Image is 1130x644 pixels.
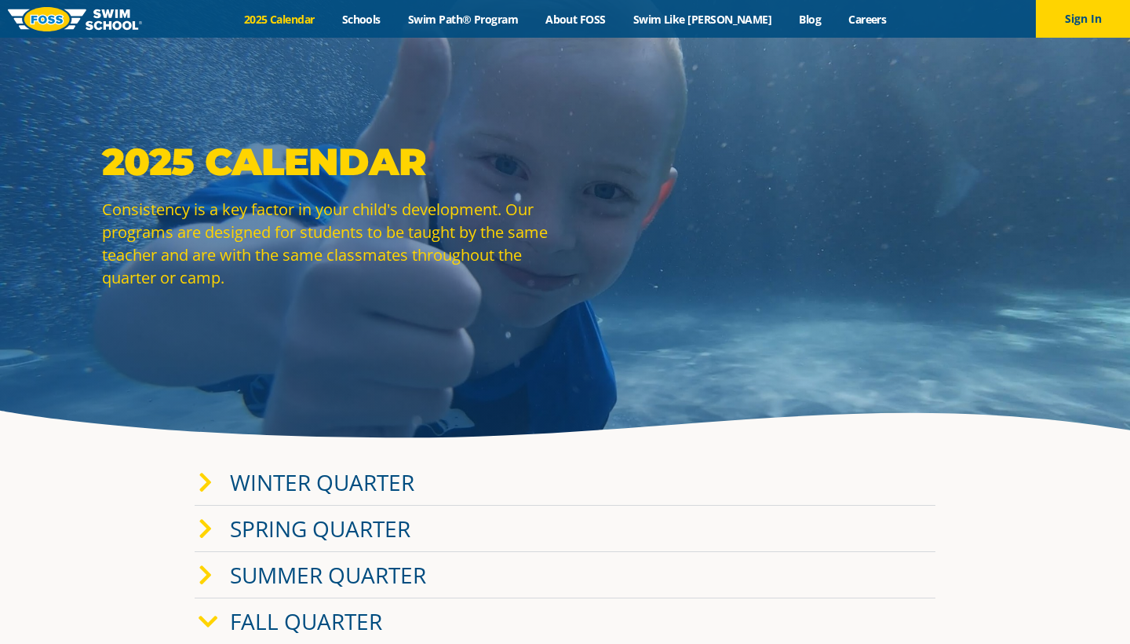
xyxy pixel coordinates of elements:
[102,198,557,289] p: Consistency is a key factor in your child's development. Our programs are designed for students t...
[328,12,394,27] a: Schools
[230,606,382,636] a: Fall Quarter
[8,7,142,31] img: FOSS Swim School Logo
[786,12,835,27] a: Blog
[532,12,620,27] a: About FOSS
[102,139,426,185] strong: 2025 Calendar
[230,12,328,27] a: 2025 Calendar
[394,12,531,27] a: Swim Path® Program
[230,560,426,590] a: Summer Quarter
[230,514,410,543] a: Spring Quarter
[230,467,414,497] a: Winter Quarter
[619,12,786,27] a: Swim Like [PERSON_NAME]
[835,12,900,27] a: Careers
